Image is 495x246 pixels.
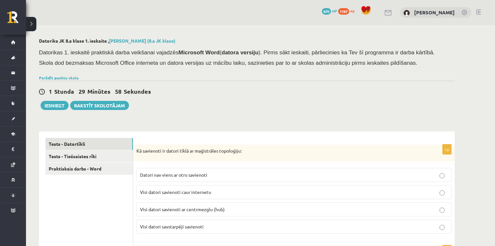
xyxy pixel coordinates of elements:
span: Visi datori savienoti caur internetu [140,189,211,195]
input: Visi datori savstarpēji savienoti [439,225,445,230]
span: 58 [115,88,121,95]
a: Rīgas 1. Tālmācības vidusskola [7,11,26,28]
span: Sekundes [124,88,151,95]
a: Praktiskais darbs - Word [45,163,133,175]
a: Rakstīt skolotājam [70,101,129,110]
span: Stunda [54,88,74,95]
span: mP [332,8,337,13]
a: [PERSON_NAME] (8.a JK klase) [109,38,175,44]
span: Datori nav viens ar otru savienoti [140,172,207,178]
span: 1187 [338,8,349,15]
span: Visi datori savstarpēji savienoti [140,224,204,229]
img: Margarita Borsa [403,10,410,16]
b: datora versiju [222,49,259,56]
b: Microsoft Word [179,49,220,56]
span: 870 [322,8,331,15]
span: 1 [49,88,52,95]
input: Datori nav viens ar otru savienoti [439,173,445,178]
p: 1p [442,144,451,155]
a: Tests - Datortīkli [45,138,133,150]
a: Parādīt punktu skalu [39,75,79,80]
a: Tests - Tiešsaistes rīki [45,150,133,162]
span: Minūtes [87,88,110,95]
a: 1187 xp [338,8,358,13]
input: Visi datori savienoti ar centrmezglu (hub) [439,208,445,213]
h2: Datorika JK 8.a klase 1. ieskaite , [39,38,455,44]
p: Kā savienoti ir datori tīklā ar maģistrāles topoloģiju: [136,148,419,154]
span: xp [350,8,354,13]
span: Skola dod bezmaksas Microsoft Office interneta un datora versijas uz mācību laiku, sazinieties pa... [39,60,417,66]
span: Visi datori savienoti ar centrmezglu (hub) [140,206,225,212]
span: 29 [79,88,85,95]
a: 870 mP [322,8,337,13]
a: [PERSON_NAME] [414,9,455,16]
span: Datorikas 1. ieskaitē praktiskā darba veikšanai vajadzēs ( ). Pirms sākt ieskaiti, pārliecinies k... [39,49,435,56]
input: Visi datori savienoti caur internetu [439,190,445,196]
button: Iesniegt [41,101,69,110]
